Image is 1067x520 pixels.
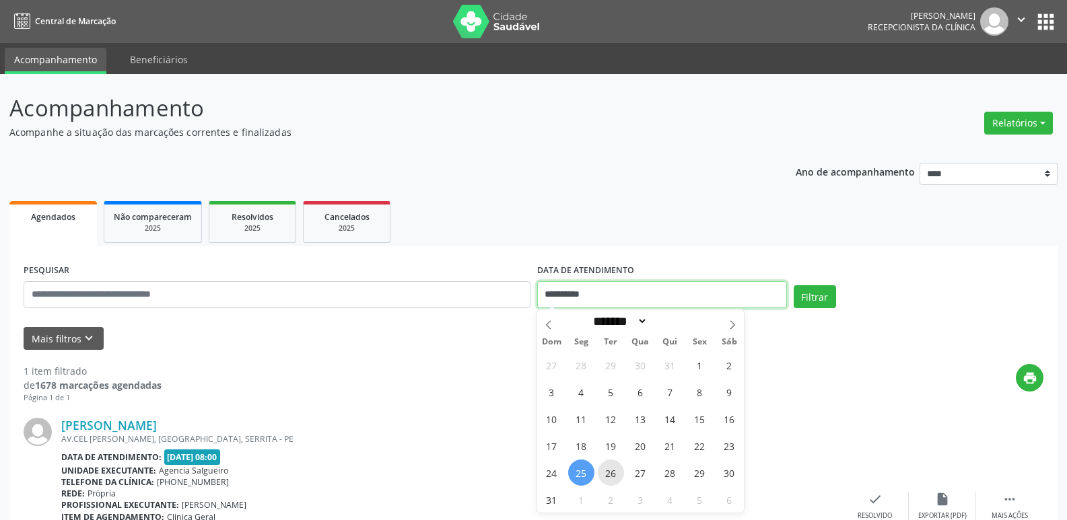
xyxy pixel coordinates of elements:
span: Agosto 31, 2025 [539,486,565,513]
select: Month [589,314,648,328]
div: 2025 [114,223,192,233]
span: Própria [88,488,116,499]
span: [PERSON_NAME] [182,499,246,511]
span: Agosto 28, 2025 [657,459,683,486]
span: Agosto 20, 2025 [627,433,654,459]
div: de [24,378,162,392]
span: Agosto 3, 2025 [539,379,565,405]
span: Agosto 14, 2025 [657,406,683,432]
span: Qua [625,338,655,346]
span: Julho 27, 2025 [539,352,565,378]
button: print [1016,364,1043,392]
i: print [1023,371,1037,385]
span: Setembro 4, 2025 [657,486,683,513]
span: Agosto 2, 2025 [716,352,743,378]
p: Ano de acompanhamento [796,163,915,180]
span: Setembro 5, 2025 [687,486,713,513]
div: Página 1 de 1 [24,392,162,404]
span: Agosto 13, 2025 [627,406,654,432]
span: Central de Marcação [35,15,116,27]
span: Agosto 22, 2025 [687,433,713,459]
b: Unidade executante: [61,465,156,476]
span: Dom [537,338,567,346]
span: Setembro 6, 2025 [716,486,743,513]
span: Agosto 1, 2025 [687,352,713,378]
input: Year [648,314,692,328]
p: Acompanhe a situação das marcações correntes e finalizadas [9,125,743,139]
p: Acompanhamento [9,91,743,125]
img: img [980,7,1008,36]
a: Central de Marcação [9,10,116,32]
span: Agosto 25, 2025 [568,459,594,486]
b: Profissional executante: [61,499,179,511]
a: [PERSON_NAME] [61,418,157,433]
span: Cancelados [324,211,370,223]
span: Agencia Salgueiro [159,465,228,476]
span: Seg [566,338,596,346]
span: Agosto 9, 2025 [716,379,743,405]
a: Acompanhamento [5,48,106,74]
span: Agosto 6, 2025 [627,379,654,405]
i: keyboard_arrow_down [81,331,96,346]
span: Agosto 5, 2025 [598,379,624,405]
span: Sex [685,338,714,346]
span: Agosto 10, 2025 [539,406,565,432]
div: AV.CEL [PERSON_NAME], [GEOGRAPHIC_DATA], SERRITA - PE [61,433,841,445]
div: 2025 [313,223,380,233]
span: Resolvidos [232,211,273,223]
span: Qui [655,338,685,346]
img: img [24,418,52,446]
span: Julho 29, 2025 [598,352,624,378]
span: Agosto 12, 2025 [598,406,624,432]
span: Agosto 7, 2025 [657,379,683,405]
span: Agendados [31,211,75,223]
b: Telefone da clínica: [61,476,154,488]
span: Setembro 3, 2025 [627,486,654,513]
button: Mais filtroskeyboard_arrow_down [24,327,104,350]
i:  [1002,492,1017,507]
strong: 1678 marcações agendadas [35,379,162,392]
span: Julho 28, 2025 [568,352,594,378]
b: Data de atendimento: [61,451,162,463]
span: [DATE] 08:00 [164,449,221,465]
button:  [1008,7,1034,36]
span: Agosto 24, 2025 [539,459,565,486]
div: 1 item filtrado [24,364,162,378]
span: Agosto 8, 2025 [687,379,713,405]
div: [PERSON_NAME] [868,10,975,22]
span: Julho 30, 2025 [627,352,654,378]
span: Agosto 21, 2025 [657,433,683,459]
span: Agosto 26, 2025 [598,459,624,486]
button: Relatórios [984,112,1053,135]
span: Agosto 11, 2025 [568,406,594,432]
b: Rede: [61,488,85,499]
span: Agosto 27, 2025 [627,459,654,486]
span: Agosto 4, 2025 [568,379,594,405]
div: 2025 [219,223,286,233]
a: Beneficiários [121,48,197,71]
label: DATA DE ATENDIMENTO [537,260,634,281]
span: Sáb [714,338,744,346]
label: PESQUISAR [24,260,69,281]
span: Agosto 30, 2025 [716,459,743,486]
button: Filtrar [794,285,836,308]
span: Ter [596,338,625,346]
i: check [868,492,883,507]
span: Agosto 23, 2025 [716,433,743,459]
span: Setembro 1, 2025 [568,486,594,513]
span: Agosto 19, 2025 [598,433,624,459]
span: Recepcionista da clínica [868,22,975,33]
span: Setembro 2, 2025 [598,486,624,513]
i: insert_drive_file [935,492,950,507]
span: [PHONE_NUMBER] [157,476,229,488]
span: Não compareceram [114,211,192,223]
span: Agosto 15, 2025 [687,406,713,432]
span: Agosto 29, 2025 [687,459,713,486]
span: Agosto 17, 2025 [539,433,565,459]
button: apps [1034,10,1058,34]
span: Agosto 16, 2025 [716,406,743,432]
i:  [1014,12,1029,27]
span: Agosto 18, 2025 [568,433,594,459]
span: Julho 31, 2025 [657,352,683,378]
